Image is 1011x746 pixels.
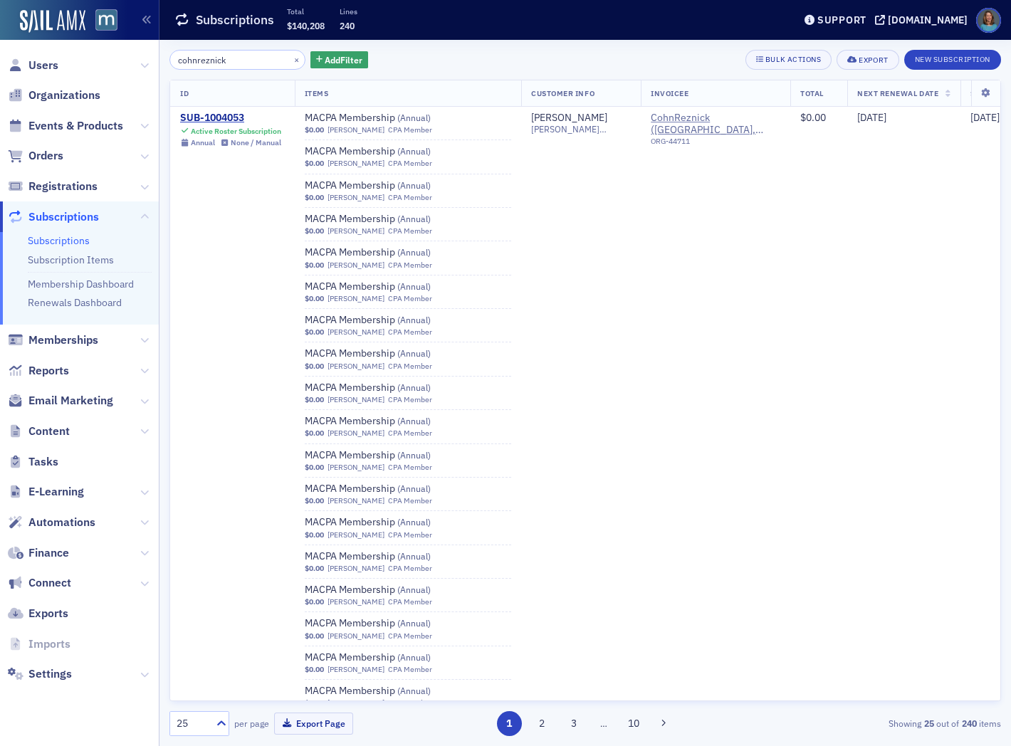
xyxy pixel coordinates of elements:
[310,51,369,69] button: AddFilter
[651,112,780,151] span: CohnReznick (Bethesda, MD)
[800,111,826,124] span: $0.00
[305,145,484,158] span: MACPA Membership
[921,717,936,730] strong: 25
[328,193,384,202] a: [PERSON_NAME]
[397,516,431,527] span: ( Annual )
[305,179,484,192] span: MACPA Membership
[328,429,384,438] a: [PERSON_NAME]
[28,363,69,379] span: Reports
[325,53,362,66] span: Add Filter
[305,261,324,270] span: $0.00
[388,665,432,674] div: CPA Member
[305,382,484,394] span: MACPA Membership
[234,717,269,730] label: per page
[274,713,353,735] button: Export Page
[651,112,780,137] a: CohnReznick ([GEOGRAPHIC_DATA], [GEOGRAPHIC_DATA])
[305,193,324,202] span: $0.00
[397,112,431,123] span: ( Annual )
[328,496,384,505] a: [PERSON_NAME]
[328,698,384,708] a: [PERSON_NAME]
[340,20,355,31] span: 240
[305,415,484,428] a: MACPA Membership (Annual)
[305,226,324,236] span: $0.00
[305,483,484,495] span: MACPA Membership
[388,294,432,303] div: CPA Member
[388,159,432,168] div: CPA Member
[328,530,384,540] a: [PERSON_NAME]
[305,698,324,708] span: $0.00
[28,636,70,652] span: Imports
[305,246,484,259] a: MACPA Membership (Annual)
[305,347,484,360] span: MACPA Membership
[28,296,122,309] a: Renewals Dashboard
[970,111,1000,124] span: [DATE]
[388,597,432,606] div: CPA Member
[305,362,324,371] span: $0.00
[28,118,123,134] span: Events & Products
[904,50,1001,70] button: New Subscription
[397,382,431,393] span: ( Annual )
[85,9,117,33] a: View Homepage
[328,261,384,270] a: [PERSON_NAME]
[328,327,384,337] a: [PERSON_NAME]
[305,564,324,573] span: $0.00
[20,10,85,33] img: SailAMX
[388,631,432,641] div: CPA Member
[531,112,607,125] a: [PERSON_NAME]
[305,112,484,125] span: MACPA Membership
[305,213,484,226] span: MACPA Membership
[305,246,484,259] span: MACPA Membership
[305,584,484,597] a: MACPA Membership (Annual)
[305,597,324,606] span: $0.00
[388,698,432,708] div: CPA Member
[397,314,431,325] span: ( Annual )
[191,138,215,147] div: Annual
[388,362,432,371] div: CPA Member
[305,280,484,293] a: MACPA Membership (Annual)
[8,58,58,73] a: Users
[305,516,484,529] a: MACPA Membership (Annual)
[8,454,58,470] a: Tasks
[397,213,431,224] span: ( Annual )
[8,636,70,652] a: Imports
[305,159,324,168] span: $0.00
[8,179,98,194] a: Registrations
[904,52,1001,65] a: New Subscription
[888,14,968,26] div: [DOMAIN_NAME]
[28,393,113,409] span: Email Marketing
[388,261,432,270] div: CPA Member
[305,294,324,303] span: $0.00
[28,253,114,266] a: Subscription Items
[28,666,72,682] span: Settings
[531,124,631,135] span: [PERSON_NAME][EMAIL_ADDRESS][PERSON_NAME][DOMAIN_NAME]
[328,395,384,404] a: [PERSON_NAME]
[305,617,484,630] span: MACPA Membership
[388,226,432,236] div: CPA Member
[305,280,484,293] span: MACPA Membership
[28,484,84,500] span: E-Learning
[305,415,484,428] span: MACPA Membership
[340,6,357,16] p: Lines
[328,665,384,674] a: [PERSON_NAME]
[959,717,979,730] strong: 240
[8,88,100,103] a: Organizations
[196,11,274,28] h1: Subscriptions
[531,88,594,98] span: Customer Info
[328,631,384,641] a: [PERSON_NAME]
[817,14,866,26] div: Support
[397,550,431,562] span: ( Annual )
[388,564,432,573] div: CPA Member
[497,711,522,736] button: 1
[857,88,938,98] span: Next Renewal Date
[8,666,72,682] a: Settings
[328,125,384,135] a: [PERSON_NAME]
[397,651,431,663] span: ( Annual )
[305,112,484,125] a: MACPA Membership (Annual)
[191,127,281,136] div: Active Roster Subscription
[837,50,899,70] button: Export
[397,415,431,426] span: ( Annual )
[8,606,68,621] a: Exports
[305,382,484,394] a: MACPA Membership (Annual)
[8,515,95,530] a: Automations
